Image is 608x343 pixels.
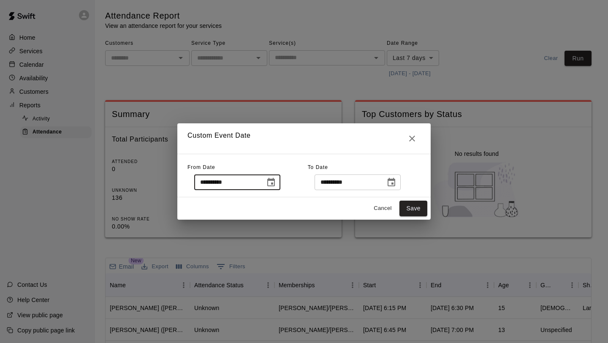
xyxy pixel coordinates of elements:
[399,201,427,216] button: Save
[187,164,215,170] span: From Date
[308,164,328,170] span: To Date
[383,174,400,191] button: Choose date, selected date is Aug 14, 2025
[263,174,280,191] button: Choose date, selected date is Aug 14, 2025
[369,202,396,215] button: Cancel
[404,130,421,147] button: Close
[177,123,431,154] h2: Custom Event Date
